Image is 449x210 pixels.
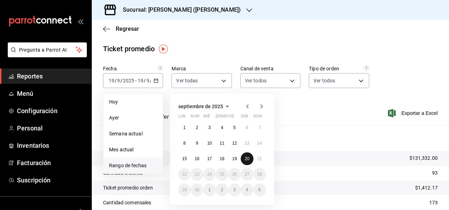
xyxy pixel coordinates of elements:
abbr: 14 de septiembre de 2025 [257,141,262,146]
button: 6 de septiembre de 2025 [241,121,253,134]
button: 23 de septiembre de 2025 [191,168,203,181]
span: Ver todos [313,77,335,84]
button: septiembre de 2025 [178,102,232,111]
button: 2 de septiembre de 2025 [191,121,203,134]
span: Facturación [17,158,86,168]
button: Pregunta a Parrot AI [8,42,87,57]
abbr: 18 de septiembre de 2025 [220,156,224,161]
button: 5 de octubre de 2025 [253,183,266,196]
span: Hoy [109,98,157,106]
abbr: 28 de septiembre de 2025 [257,172,262,177]
abbr: 12 de septiembre de 2025 [232,141,237,146]
abbr: 11 de septiembre de 2025 [220,141,224,146]
span: - [135,78,137,83]
button: 5 de septiembre de 2025 [228,121,241,134]
abbr: 25 de septiembre de 2025 [220,172,224,177]
abbr: 27 de septiembre de 2025 [245,172,249,177]
button: 3 de octubre de 2025 [228,183,241,196]
label: Canal de venta [240,66,300,71]
button: 1 de octubre de 2025 [203,183,216,196]
abbr: 2 de septiembre de 2025 [196,125,198,130]
button: Regresar [103,25,139,32]
button: 18 de septiembre de 2025 [216,152,228,165]
a: Pregunta a Parrot AI [5,51,87,59]
input: -- [117,78,120,83]
img: Tooltip marker [159,45,168,53]
abbr: 26 de septiembre de 2025 [232,172,237,177]
abbr: 19 de septiembre de 2025 [232,156,237,161]
abbr: 6 de septiembre de 2025 [246,125,248,130]
span: Ver todas [176,77,198,84]
button: 19 de septiembre de 2025 [228,152,241,165]
span: Menú [17,89,86,98]
span: Rango de fechas [109,162,157,169]
abbr: 21 de septiembre de 2025 [257,156,262,161]
button: 29 de septiembre de 2025 [178,183,191,196]
abbr: 23 de septiembre de 2025 [194,172,199,177]
div: Ticket promedio [103,43,155,54]
button: 28 de septiembre de 2025 [253,168,266,181]
button: 17 de septiembre de 2025 [203,152,216,165]
input: ---- [122,78,134,83]
span: / [144,78,146,83]
abbr: 10 de septiembre de 2025 [207,141,212,146]
svg: Información delimitada a máximo 62 días. [157,65,163,71]
label: Tipo de orden [309,66,369,71]
abbr: 4 de octubre de 2025 [246,187,248,192]
abbr: 22 de septiembre de 2025 [182,172,187,177]
span: septiembre de 2025 [178,104,223,109]
abbr: 20 de septiembre de 2025 [245,156,249,161]
button: 12 de septiembre de 2025 [228,137,241,150]
abbr: 24 de septiembre de 2025 [207,172,212,177]
button: 24 de septiembre de 2025 [203,168,216,181]
abbr: 29 de septiembre de 2025 [182,187,187,192]
p: Ticket promedio orden [103,184,153,192]
span: Semana actual [109,130,157,138]
span: Reportes [17,71,86,81]
abbr: lunes [178,114,186,121]
button: 25 de septiembre de 2025 [216,168,228,181]
abbr: 15 de septiembre de 2025 [182,156,187,161]
span: Inventarios [17,141,86,150]
button: 10 de septiembre de 2025 [203,137,216,150]
abbr: 30 de septiembre de 2025 [194,187,199,192]
abbr: sábado [241,114,248,121]
abbr: 1 de septiembre de 2025 [183,125,186,130]
span: Configuración [17,106,86,116]
abbr: 3 de octubre de 2025 [233,187,236,192]
label: Marca [172,66,232,71]
abbr: 2 de octubre de 2025 [221,187,223,192]
p: $131,332.00 [409,154,438,162]
button: 2 de octubre de 2025 [216,183,228,196]
span: / [120,78,122,83]
span: Pregunta a Parrot AI [19,46,76,54]
input: -- [108,78,115,83]
span: Ver todos [245,77,267,84]
button: 13 de septiembre de 2025 [241,137,253,150]
button: 11 de septiembre de 2025 [216,137,228,150]
p: 173 [429,199,438,206]
abbr: 13 de septiembre de 2025 [245,141,249,146]
span: Regresar [116,25,139,32]
abbr: viernes [228,114,234,121]
abbr: 8 de septiembre de 2025 [183,141,186,146]
p: Cantidad comensales [103,199,151,206]
abbr: 17 de septiembre de 2025 [207,156,212,161]
h3: Sucursal: [PERSON_NAME] ([PERSON_NAME]) [117,6,241,14]
abbr: miércoles [203,114,210,121]
span: / [150,78,152,83]
button: 22 de septiembre de 2025 [178,168,191,181]
abbr: domingo [253,114,262,121]
abbr: 1 de octubre de 2025 [208,187,211,192]
button: 20 de septiembre de 2025 [241,152,253,165]
abbr: martes [191,114,199,121]
span: Ayer [109,114,157,122]
button: Exportar a Excel [389,109,438,117]
input: -- [137,78,144,83]
button: 26 de septiembre de 2025 [228,168,241,181]
abbr: 5 de septiembre de 2025 [233,125,236,130]
span: Mes actual [109,146,157,153]
button: 30 de septiembre de 2025 [191,183,203,196]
